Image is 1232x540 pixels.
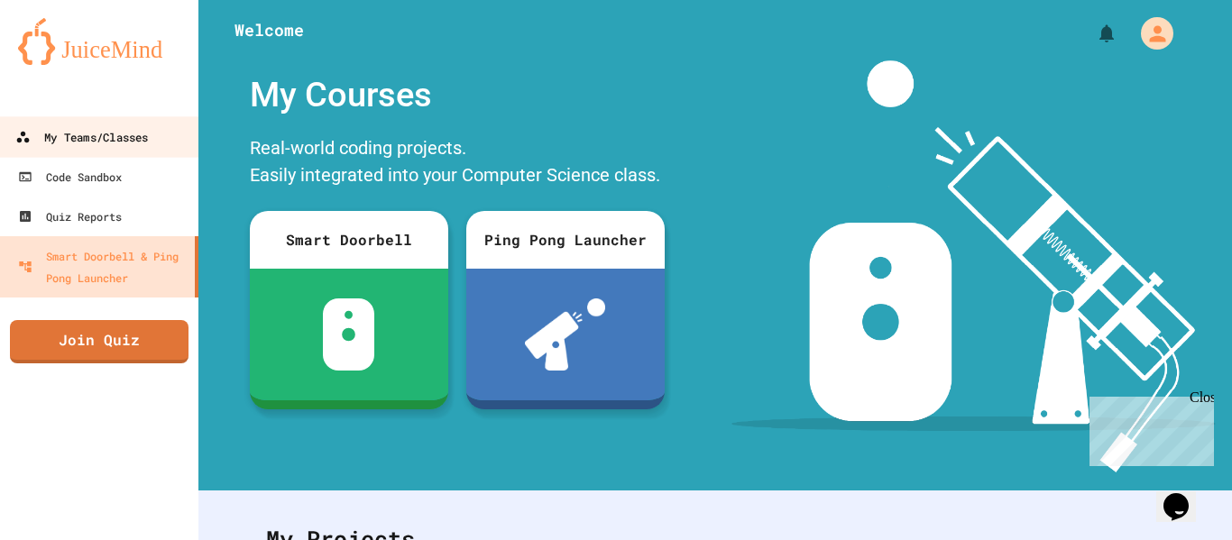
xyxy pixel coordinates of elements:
img: sdb-white.svg [323,298,374,371]
img: ppl-with-ball.png [525,298,605,371]
div: My Courses [241,60,674,130]
div: Chat with us now!Close [7,7,124,114]
div: Smart Doorbell & Ping Pong Launcher [18,245,188,288]
img: banner-image-my-projects.png [731,60,1215,472]
div: Smart Doorbell [250,211,448,269]
div: Ping Pong Launcher [466,211,665,269]
div: My Notifications [1062,18,1122,49]
div: My Teams/Classes [15,126,148,149]
div: My Account [1122,13,1178,54]
div: Real-world coding projects. Easily integrated into your Computer Science class. [241,130,674,197]
a: Join Quiz [10,320,188,363]
iframe: chat widget [1156,468,1214,522]
div: Quiz Reports [18,206,122,227]
img: logo-orange.svg [18,18,180,65]
iframe: chat widget [1082,389,1214,466]
div: Code Sandbox [18,166,122,188]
